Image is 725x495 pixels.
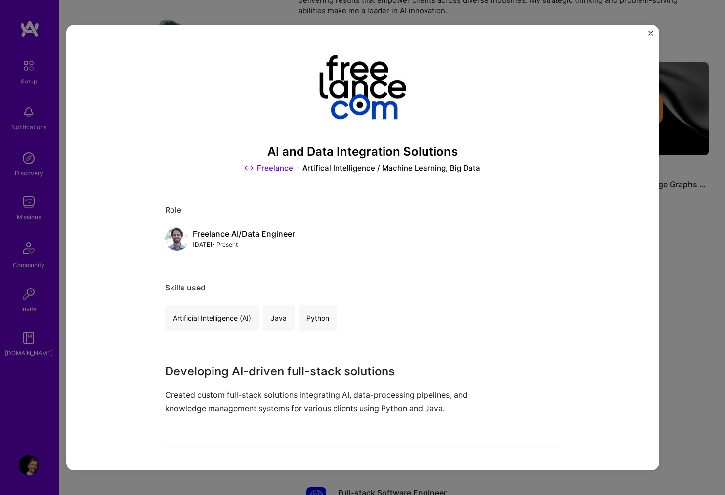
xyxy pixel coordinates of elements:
p: Created custom full-stack solutions integrating AI, data-processing pipelines, and knowledge mana... [165,388,486,415]
div: Artificial Intelligence (AI) [165,305,259,331]
div: Artifical Intelligence / Machine Learning, Big Data [302,163,480,173]
div: Java [263,305,295,331]
div: Role [165,205,560,215]
img: Link [245,163,253,173]
h3: Developing AI-driven full-stack solutions [165,363,486,380]
div: [DATE] - Present [193,239,295,249]
img: Company logo [313,38,412,137]
a: Freelance [245,163,293,173]
div: Freelance AI/Data Engineer [193,229,295,239]
img: Dot [297,163,299,173]
h3: AI and Data Integration Solutions [165,145,560,159]
div: Python [299,305,337,331]
div: Skills used [165,283,560,293]
button: Close [648,31,653,41]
